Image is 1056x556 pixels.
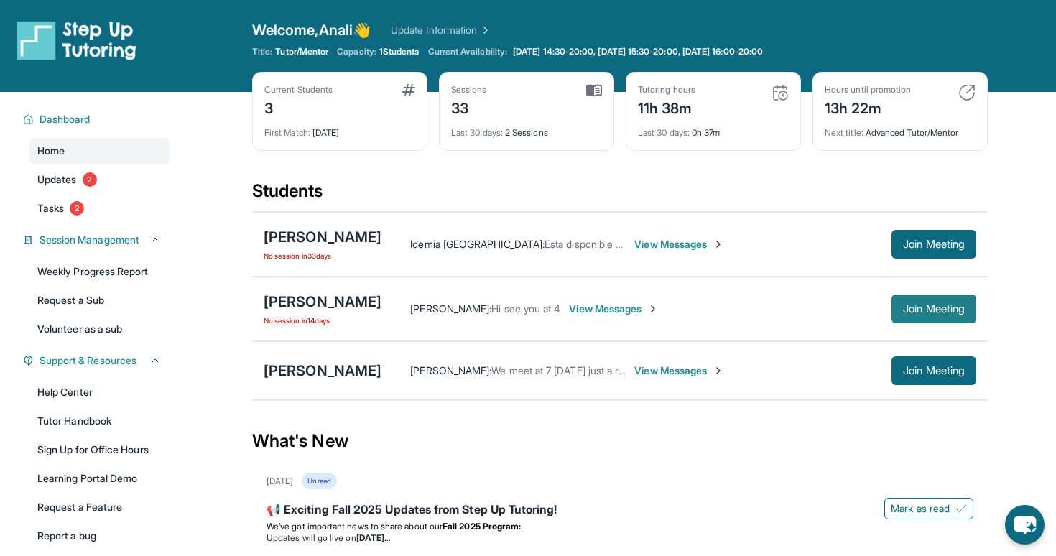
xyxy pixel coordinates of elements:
[451,119,602,139] div: 2 Sessions
[491,364,659,376] span: We meet at 7 [DATE] just a reminder!
[337,46,376,57] span: Capacity:
[586,84,602,97] img: card
[510,46,766,57] a: [DATE] 14:30-20:00, [DATE] 15:30-20:00, [DATE] 16:00-20:00
[252,46,272,57] span: Title:
[356,532,390,543] strong: [DATE]
[252,409,988,473] div: What's New
[1005,505,1045,545] button: chat-button
[29,408,170,434] a: Tutor Handbook
[40,233,139,247] span: Session Management
[267,521,443,532] span: We’ve got important news to share about our
[264,361,381,381] div: [PERSON_NAME]
[772,84,789,101] img: card
[29,316,170,342] a: Volunteer as a sub
[34,112,161,126] button: Dashboard
[491,302,560,315] span: Hi see you at 4
[825,119,976,139] div: Advanced Tutor/Mentor
[638,96,695,119] div: 11h 38m
[891,356,976,385] button: Join Meeting
[410,238,545,250] span: Idemia [GEOGRAPHIC_DATA] :
[545,238,751,250] span: Esta disponible martes y jueves de 4 ha 5 pm
[825,127,863,138] span: Next title :
[34,233,161,247] button: Session Management
[825,84,911,96] div: Hours until promotion
[267,501,973,521] div: 📢 Exciting Fall 2025 Updates from Step Up Tutoring!
[891,230,976,259] button: Join Meeting
[29,195,170,221] a: Tasks2
[29,138,170,164] a: Home
[569,302,659,316] span: View Messages
[252,20,371,40] span: Welcome, Anali 👋
[884,498,973,519] button: Mark as read
[647,303,659,315] img: Chevron-Right
[634,363,724,378] span: View Messages
[302,473,336,489] div: Unread
[513,46,763,57] span: [DATE] 14:30-20:00, [DATE] 15:30-20:00, [DATE] 16:00-20:00
[29,167,170,193] a: Updates2
[29,523,170,549] a: Report a bug
[40,112,91,126] span: Dashboard
[410,302,491,315] span: [PERSON_NAME] :
[264,96,333,119] div: 3
[29,287,170,313] a: Request a Sub
[903,366,965,375] span: Join Meeting
[958,84,976,101] img: card
[903,240,965,249] span: Join Meeting
[37,201,64,216] span: Tasks
[825,96,911,119] div: 13h 22m
[29,494,170,520] a: Request a Feature
[37,144,65,158] span: Home
[252,180,988,211] div: Students
[267,476,293,487] div: [DATE]
[410,364,491,376] span: [PERSON_NAME] :
[29,437,170,463] a: Sign Up for Office Hours
[264,315,381,326] span: No session in 14 days
[29,259,170,284] a: Weekly Progress Report
[443,521,521,532] strong: Fall 2025 Program:
[903,305,965,313] span: Join Meeting
[264,292,381,312] div: [PERSON_NAME]
[34,353,161,368] button: Support & Resources
[451,96,487,119] div: 33
[391,23,491,37] a: Update Information
[638,127,690,138] span: Last 30 days :
[264,250,381,261] span: No session in 33 days
[891,295,976,323] button: Join Meeting
[477,23,491,37] img: Chevron Right
[264,227,381,247] div: [PERSON_NAME]
[264,119,415,139] div: [DATE]
[264,84,333,96] div: Current Students
[379,46,420,57] span: 1 Students
[264,127,310,138] span: First Match :
[891,501,950,516] span: Mark as read
[29,379,170,405] a: Help Center
[634,237,724,251] span: View Messages
[451,127,503,138] span: Last 30 days :
[70,201,84,216] span: 2
[428,46,507,57] span: Current Availability:
[955,503,967,514] img: Mark as read
[40,353,136,368] span: Support & Resources
[638,84,695,96] div: Tutoring hours
[275,46,328,57] span: Tutor/Mentor
[17,20,136,60] img: logo
[83,172,97,187] span: 2
[402,84,415,96] img: card
[451,84,487,96] div: Sessions
[37,172,77,187] span: Updates
[267,532,973,544] li: Updates will go live on
[713,365,724,376] img: Chevron-Right
[29,465,170,491] a: Learning Portal Demo
[638,119,789,139] div: 0h 37m
[713,238,724,250] img: Chevron-Right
